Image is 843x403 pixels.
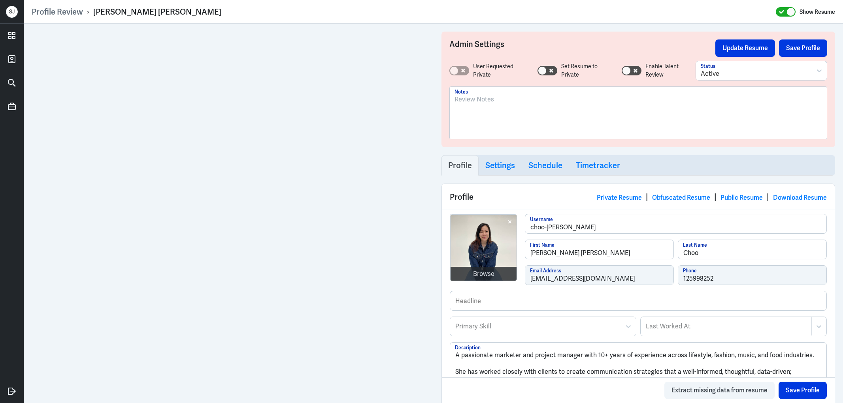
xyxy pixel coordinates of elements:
div: [PERSON_NAME] [PERSON_NAME] [93,7,221,17]
input: Email Address [525,266,673,285]
a: Profile Review [32,7,83,17]
h3: Profile [448,161,472,170]
button: Update Resume [715,39,775,57]
input: Username [525,214,827,233]
div: Profile [442,184,835,210]
a: Download Resume [773,193,827,202]
input: Headline [450,291,827,310]
div: S J [6,6,18,18]
h3: Admin Settings [449,39,716,57]
a: Private Resume [597,193,642,202]
p: › [83,7,93,17]
label: Set Resume to Private [561,62,614,79]
input: Phone [678,266,826,285]
input: First Name [525,240,673,259]
button: Save Profile [779,382,827,399]
label: Show Resume [800,7,835,17]
iframe: https://ppcdn.hiredigital.com/register/9ec3f768/resumes/561144684/CV_2025_-_Choo_Jo_Ann.pdf?Expir... [32,32,426,395]
h3: Schedule [528,161,562,170]
a: Obfuscated Resume [652,193,710,202]
div: Browse [473,269,494,279]
a: Public Resume [720,193,763,202]
label: Enable Talent Review [645,62,696,79]
h3: Settings [485,161,515,170]
button: Save Profile [779,39,827,57]
button: Extract missing data from resume [664,382,775,399]
h3: Timetracker [576,161,620,170]
input: Last Name [678,240,826,259]
img: IMG_3434.JPG [451,215,517,281]
div: | | | [597,191,827,203]
label: User Requested Private [473,62,530,79]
